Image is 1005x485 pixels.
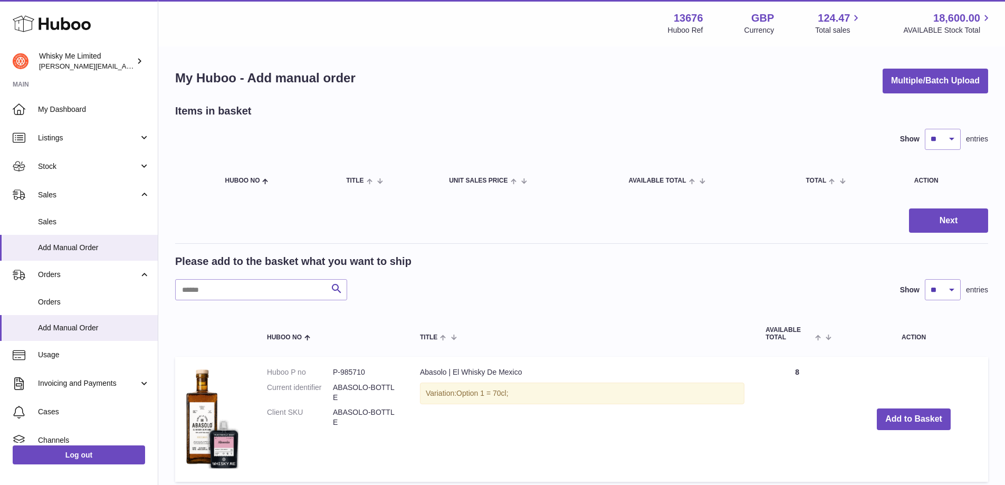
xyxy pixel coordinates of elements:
span: Huboo no [267,334,302,341]
span: Total [806,177,826,184]
span: 18,600.00 [933,11,980,25]
dt: Current identifier [267,383,333,403]
th: Action [839,316,988,351]
td: Abasolo | El Whisky De Mexico [409,357,755,482]
span: entries [966,134,988,144]
label: Show [900,285,920,295]
dt: Huboo P no [267,367,333,377]
strong: 13676 [674,11,703,25]
span: Total sales [815,25,862,35]
span: My Dashboard [38,104,150,115]
h2: Please add to the basket what you want to ship [175,254,411,269]
div: Huboo Ref [668,25,703,35]
span: AVAILABLE Total [628,177,686,184]
span: entries [966,285,988,295]
span: Add Manual Order [38,243,150,253]
span: AVAILABLE Stock Total [903,25,992,35]
td: 8 [755,357,839,482]
span: Option 1 = 70cl; [456,389,508,397]
div: Whisky Me Limited [39,51,134,71]
button: Next [909,208,988,233]
a: 18,600.00 AVAILABLE Stock Total [903,11,992,35]
span: 124.47 [818,11,850,25]
dd: P-985710 [333,367,399,377]
span: Usage [38,350,150,360]
span: Stock [38,161,139,172]
label: Show [900,134,920,144]
dd: ABASOLO-BOTTLE [333,383,399,403]
dt: Client SKU [267,407,333,427]
span: Orders [38,270,139,280]
span: Unit Sales Price [449,177,508,184]
h2: Items in basket [175,104,252,118]
span: Channels [38,435,150,445]
span: Title [420,334,437,341]
div: Action [914,177,978,184]
span: Sales [38,190,139,200]
div: Currency [744,25,774,35]
span: Invoicing and Payments [38,378,139,388]
span: Orders [38,297,150,307]
span: Listings [38,133,139,143]
span: AVAILABLE Total [765,327,812,340]
span: [PERSON_NAME][EMAIL_ADDRESS][DOMAIN_NAME] [39,62,212,70]
a: 124.47 Total sales [815,11,862,35]
img: Abasolo | El Whisky De Mexico [186,367,238,469]
span: Huboo no [225,177,260,184]
h1: My Huboo - Add manual order [175,70,356,87]
img: frances@whiskyshop.com [13,53,28,69]
a: Log out [13,445,145,464]
span: Sales [38,217,150,227]
button: Multiple/Batch Upload [883,69,988,93]
button: Add to Basket [877,408,951,430]
dd: ABASOLO-BOTTLE [333,407,399,427]
span: Title [346,177,363,184]
span: Add Manual Order [38,323,150,333]
strong: GBP [751,11,774,25]
div: Variation: [420,383,744,404]
span: Cases [38,407,150,417]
